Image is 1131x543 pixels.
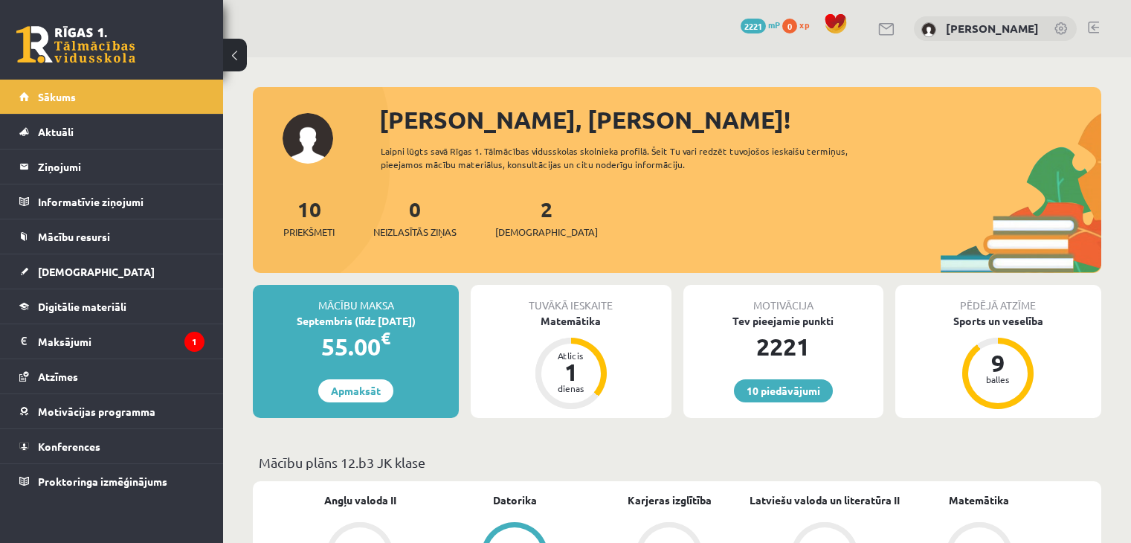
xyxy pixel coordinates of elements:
a: Mācību resursi [19,219,204,254]
span: Atzīmes [38,370,78,383]
span: mP [768,19,780,30]
span: Priekšmeti [283,225,335,240]
a: Datorika [493,492,537,508]
span: 0 [782,19,797,33]
div: Septembris (līdz [DATE]) [253,313,459,329]
div: Motivācija [683,285,883,313]
a: 10 piedāvājumi [734,379,833,402]
a: Karjeras izglītība [628,492,712,508]
div: Laipni lūgts savā Rīgas 1. Tālmācības vidusskolas skolnieka profilā. Šeit Tu vari redzēt tuvojošo... [381,144,890,171]
span: Digitālie materiāli [38,300,126,313]
a: Aktuāli [19,115,204,149]
span: Sākums [38,90,76,103]
legend: Informatīvie ziņojumi [38,184,204,219]
div: Sports un veselība [895,313,1101,329]
a: Maksājumi1 [19,324,204,359]
span: Proktoringa izmēģinājums [38,475,167,488]
div: 2221 [683,329,883,364]
div: Matemātika [471,313,671,329]
span: 2221 [741,19,766,33]
a: Apmaksāt [318,379,393,402]
a: Proktoringa izmēģinājums [19,464,204,498]
a: Digitālie materiāli [19,289,204,324]
a: 0 xp [782,19,816,30]
div: 1 [549,360,593,384]
a: Sākums [19,80,204,114]
span: [DEMOGRAPHIC_DATA] [38,265,155,278]
a: 2221 mP [741,19,780,30]
div: Tev pieejamie punkti [683,313,883,329]
a: Motivācijas programma [19,394,204,428]
a: Konferences [19,429,204,463]
div: [PERSON_NAME], [PERSON_NAME]! [379,102,1101,138]
a: Angļu valoda II [324,492,396,508]
a: Matemātika Atlicis 1 dienas [471,313,671,411]
a: 2[DEMOGRAPHIC_DATA] [495,196,598,240]
a: 10Priekšmeti [283,196,335,240]
span: Konferences [38,440,100,453]
legend: Maksājumi [38,324,204,359]
span: xp [799,19,809,30]
a: 0Neizlasītās ziņas [373,196,457,240]
span: Neizlasītās ziņas [373,225,457,240]
a: [DEMOGRAPHIC_DATA] [19,254,204,289]
legend: Ziņojumi [38,150,204,184]
div: Pēdējā atzīme [895,285,1101,313]
span: Aktuāli [38,125,74,138]
span: Motivācijas programma [38,405,155,418]
a: Rīgas 1. Tālmācības vidusskola [16,26,135,63]
a: Informatīvie ziņojumi [19,184,204,219]
span: € [381,327,390,349]
span: Mācību resursi [38,230,110,243]
div: balles [976,375,1020,384]
a: Sports un veselība 9 balles [895,313,1101,411]
i: 1 [184,332,204,352]
div: 9 [976,351,1020,375]
div: 55.00 [253,329,459,364]
p: Mācību plāns 12.b3 JK klase [259,452,1095,472]
img: Kate Uļjanova [921,22,936,37]
a: Matemātika [949,492,1009,508]
a: Latviešu valoda un literatūra II [750,492,900,508]
div: dienas [549,384,593,393]
div: Tuvākā ieskaite [471,285,671,313]
span: [DEMOGRAPHIC_DATA] [495,225,598,240]
a: Atzīmes [19,359,204,393]
div: Mācību maksa [253,285,459,313]
a: [PERSON_NAME] [946,21,1039,36]
a: Ziņojumi [19,150,204,184]
div: Atlicis [549,351,593,360]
